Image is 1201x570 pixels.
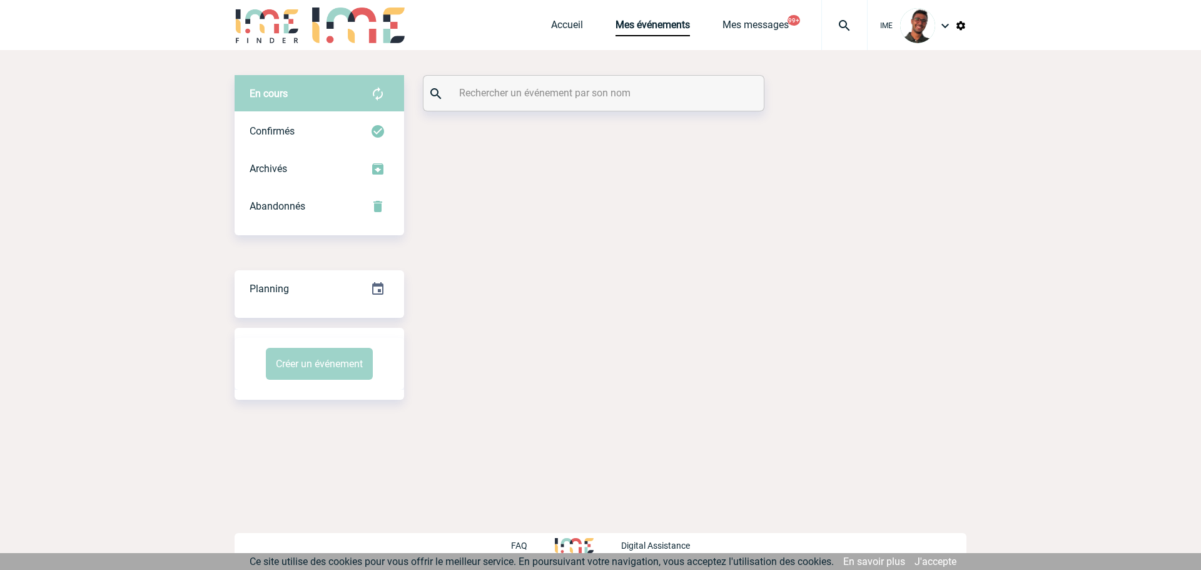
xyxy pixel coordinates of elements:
div: Retrouvez ici tous vos évènements avant confirmation [235,75,404,113]
a: Mes messages [722,19,789,36]
img: 124970-0.jpg [900,8,935,43]
a: Planning [235,270,404,307]
span: Planning [250,283,289,295]
img: IME-Finder [235,8,300,43]
input: Rechercher un événement par son nom [456,84,734,102]
a: En savoir plus [843,556,905,567]
a: Mes événements [616,19,690,36]
p: Digital Assistance [621,541,690,551]
button: Créer un événement [266,348,373,380]
button: 99+ [788,15,800,26]
a: J'accepte [915,556,956,567]
a: Accueil [551,19,583,36]
span: IME [880,21,893,30]
span: Ce site utilise des cookies pour vous offrir le meilleur service. En poursuivant votre navigation... [250,556,834,567]
span: Archivés [250,163,287,175]
div: Retrouvez ici tous vos événements annulés [235,188,404,225]
span: En cours [250,88,288,99]
a: FAQ [511,539,555,551]
span: Confirmés [250,125,295,137]
span: Abandonnés [250,200,305,212]
p: FAQ [511,541,527,551]
div: Retrouvez ici tous les événements que vous avez décidé d'archiver [235,150,404,188]
div: Retrouvez ici tous vos événements organisés par date et état d'avancement [235,270,404,308]
img: http://www.idealmeetingsevents.fr/ [555,538,594,553]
